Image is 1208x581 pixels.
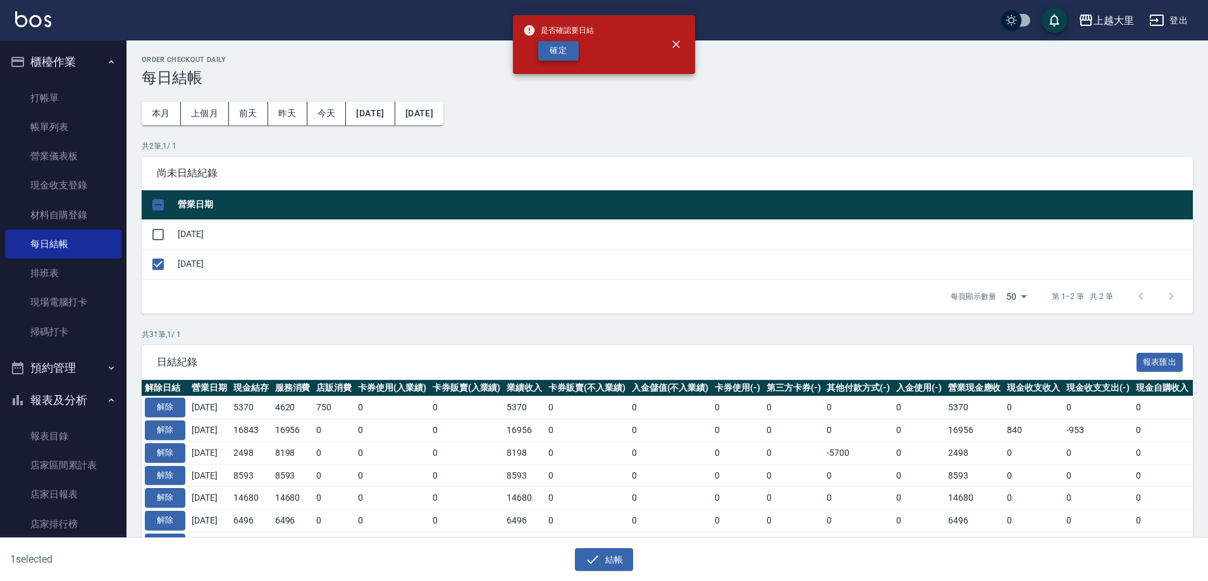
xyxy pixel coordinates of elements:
a: 帳單列表 [5,113,121,142]
td: 0 [823,510,893,532]
button: 解除 [145,443,185,463]
span: 日結紀錄 [157,356,1137,369]
td: 0 [355,419,429,442]
td: 0 [545,510,629,532]
button: 解除 [145,534,185,553]
td: 0 [893,487,945,510]
td: 0 [763,419,824,442]
td: 5370 [945,396,1004,419]
div: 上越大里 [1094,13,1134,28]
td: 0 [545,487,629,510]
button: 櫃檯作業 [5,46,121,78]
td: [DATE] [188,532,230,554]
td: 5370 [503,396,545,419]
button: 解除 [145,511,185,530]
td: 0 [629,441,712,464]
td: 6496 [503,510,545,532]
td: 6496 [230,510,272,532]
td: [DATE] [175,249,1193,279]
a: 排班表 [5,259,121,288]
button: 上越大里 [1073,8,1139,34]
td: 0 [313,487,355,510]
button: 本月 [142,102,181,125]
td: [DATE] [188,441,230,464]
a: 店家排行榜 [5,510,121,539]
td: 2198 [230,532,272,554]
td: 0 [1063,510,1133,532]
button: 登出 [1144,9,1193,32]
td: [DATE] [188,487,230,510]
td: 0 [823,532,893,554]
button: 前天 [229,102,268,125]
td: [DATE] [188,419,230,442]
td: 0 [1063,487,1133,510]
td: 0 [629,464,712,487]
td: 0 [712,441,763,464]
td: 16956 [945,419,1004,442]
th: 入金使用(-) [893,380,945,396]
button: 解除 [145,420,185,440]
td: 0 [893,441,945,464]
button: 解除 [145,398,185,417]
th: 店販消費 [313,380,355,396]
th: 營業日期 [175,190,1193,220]
td: 0 [712,419,763,442]
td: 0 [1004,396,1063,419]
td: 3398 [272,532,314,554]
td: 840 [1004,419,1063,442]
td: 8198 [272,441,314,464]
button: 今天 [307,102,347,125]
td: 0 [545,464,629,487]
th: 入金儲值(不入業績) [629,380,712,396]
th: 現金結存 [230,380,272,396]
td: 0 [355,441,429,464]
div: 50 [1001,279,1032,314]
td: 0 [1063,464,1133,487]
td: 0 [1133,510,1192,532]
p: 每頁顯示數量 [951,291,996,302]
th: 服務消費 [272,380,314,396]
td: 0 [823,487,893,510]
td: 0 [893,510,945,532]
td: [DATE] [188,464,230,487]
button: close [662,30,690,58]
button: 上個月 [181,102,229,125]
button: [DATE] [346,102,395,125]
button: 報表匯出 [1137,353,1183,372]
td: 14680 [272,487,314,510]
img: Logo [15,11,51,27]
td: 0 [893,464,945,487]
td: 16956 [503,419,545,442]
td: -953 [1063,419,1133,442]
th: 現金自購收入 [1133,380,1192,396]
td: 0 [355,487,429,510]
td: [DATE] [175,219,1193,249]
td: 0 [893,419,945,442]
td: 0 [429,487,504,510]
a: 報表目錄 [5,422,121,451]
td: 0 [1133,487,1192,510]
th: 營業日期 [188,380,230,396]
td: 0 [429,464,504,487]
p: 共 2 筆, 1 / 1 [142,140,1193,152]
td: 0 [429,396,504,419]
td: 0 [1063,441,1133,464]
td: 8198 [503,441,545,464]
td: 8593 [503,464,545,487]
td: 0 [1133,396,1192,419]
td: 8593 [230,464,272,487]
td: 3398 [945,532,1004,554]
td: 0 [1063,396,1133,419]
td: 3398 [503,532,545,554]
td: 0 [313,532,355,554]
h3: 每日結帳 [142,69,1193,87]
td: 0 [1004,464,1063,487]
button: 昨天 [268,102,307,125]
td: 0 [1004,510,1063,532]
td: 5370 [230,396,272,419]
th: 第三方卡券(-) [763,380,824,396]
td: 0 [355,396,429,419]
td: 0 [355,532,429,554]
td: 0 [712,396,763,419]
td: 0 [1133,419,1192,442]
